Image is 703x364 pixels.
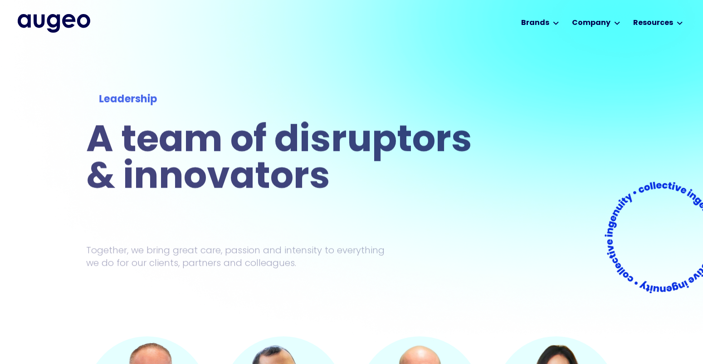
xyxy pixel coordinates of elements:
div: Company [572,18,610,29]
img: Augeo's full logo in midnight blue. [18,14,90,32]
div: Leadership [99,92,465,107]
div: Brands [521,18,549,29]
div: Resources [633,18,673,29]
h1: A team of disruptors & innovators [86,124,478,197]
a: home [18,14,90,32]
p: Together, we bring great care, passion and intensity to everything we do for our clients, partner... [86,244,398,269]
